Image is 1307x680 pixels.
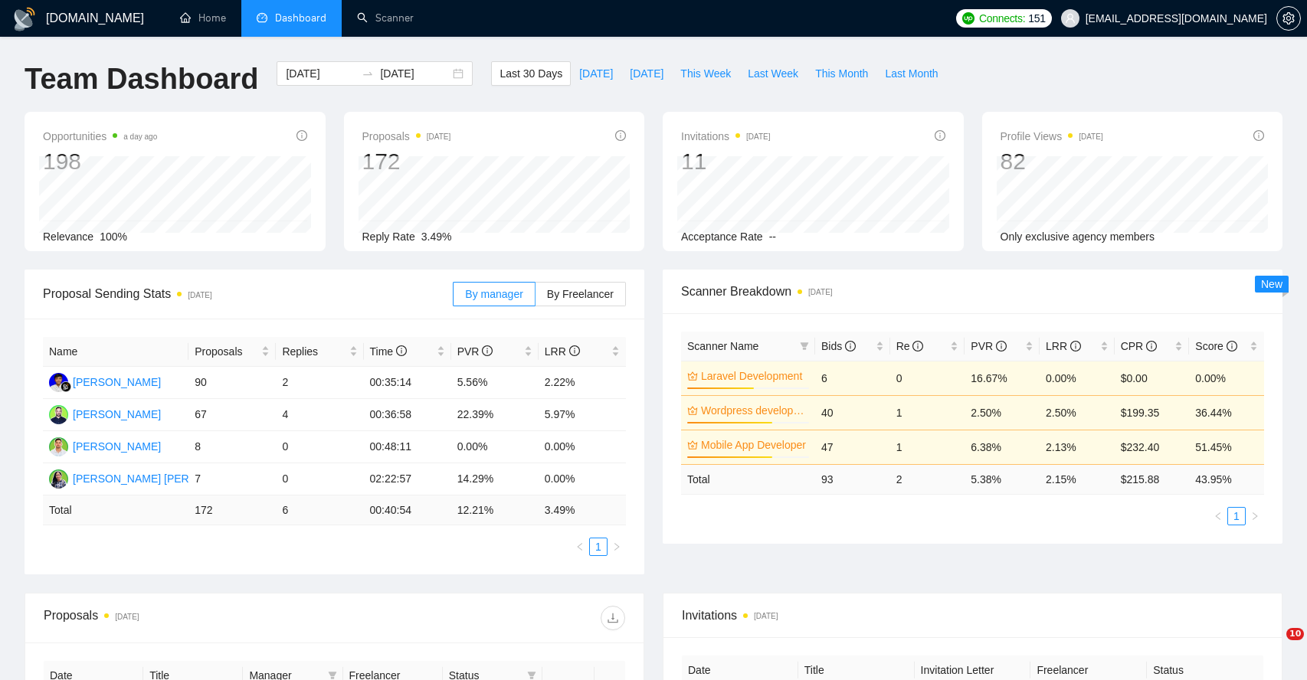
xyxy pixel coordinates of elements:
[49,407,161,420] a: SK[PERSON_NAME]
[49,375,161,387] a: FR[PERSON_NAME]
[1227,341,1237,351] span: info-circle
[1228,508,1245,525] a: 1
[188,495,276,525] td: 172
[621,61,672,86] button: [DATE]
[1189,361,1264,395] td: 0.00%
[815,361,890,395] td: 6
[885,65,938,82] span: Last Month
[996,341,1007,351] span: info-circle
[965,430,1040,464] td: 6.38%
[43,127,157,145] span: Opportunities
[1276,12,1301,25] a: setting
[912,341,923,351] span: info-circle
[73,406,161,423] div: [PERSON_NAME]
[808,288,832,296] time: [DATE]
[680,65,731,82] span: This Week
[421,230,452,243] span: 3.49%
[681,282,1264,301] span: Scanner Breakdown
[276,495,363,525] td: 6
[890,395,965,430] td: 1
[12,7,37,31] img: logo
[49,469,68,489] img: SS
[491,61,571,86] button: Last 30 Days
[681,127,771,145] span: Invitations
[890,430,965,464] td: 1
[1246,507,1264,525] li: Next Page
[1189,464,1264,494] td: 43.95 %
[364,463,451,495] td: 02:22:57
[364,399,451,431] td: 00:36:58
[1227,507,1246,525] li: 1
[1253,130,1264,141] span: info-circle
[739,61,807,86] button: Last Week
[275,11,326,25] span: Dashboard
[630,65,663,82] span: [DATE]
[979,10,1025,27] span: Connects:
[681,464,815,494] td: Total
[571,61,621,86] button: [DATE]
[364,431,451,463] td: 00:48:11
[748,65,798,82] span: Last Week
[590,538,607,555] a: 1
[687,340,758,352] span: Scanner Name
[1189,395,1264,430] td: 36.44%
[188,367,276,399] td: 90
[465,288,522,300] span: By manager
[608,538,626,556] button: right
[769,230,776,243] span: --
[100,230,127,243] span: 100%
[672,61,739,86] button: This Week
[396,345,407,356] span: info-circle
[188,463,276,495] td: 7
[800,342,809,351] span: filter
[1209,507,1227,525] li: Previous Page
[43,147,157,176] div: 198
[188,399,276,431] td: 67
[589,538,608,556] li: 1
[797,335,812,358] span: filter
[539,495,626,525] td: 3.49 %
[1286,628,1304,640] span: 10
[815,430,890,464] td: 47
[49,472,252,484] a: SS[PERSON_NAME] [PERSON_NAME]
[608,538,626,556] li: Next Page
[569,345,580,356] span: info-circle
[965,464,1040,494] td: 5.38 %
[1121,340,1157,352] span: CPR
[482,345,493,356] span: info-circle
[845,341,856,351] span: info-circle
[539,431,626,463] td: 0.00%
[1065,13,1076,24] span: user
[500,65,562,82] span: Last 30 Days
[965,395,1040,430] td: 2.50%
[276,463,363,495] td: 0
[1115,430,1190,464] td: $232.40
[815,464,890,494] td: 93
[73,438,161,455] div: [PERSON_NAME]
[687,440,698,450] span: crown
[362,127,451,145] span: Proposals
[579,65,613,82] span: [DATE]
[370,345,407,358] span: Time
[49,373,68,392] img: FR
[364,367,451,399] td: 00:35:14
[357,11,414,25] a: searchScanner
[1070,341,1081,351] span: info-circle
[962,12,975,25] img: upwork-logo.png
[44,606,335,630] div: Proposals
[935,130,945,141] span: info-circle
[188,431,276,463] td: 8
[701,402,806,419] a: Wordpress development
[1079,132,1102,141] time: [DATE]
[328,671,337,680] span: filter
[73,374,161,391] div: [PERSON_NAME]
[1115,395,1190,430] td: $199.35
[682,606,1263,625] span: Invitations
[451,399,539,431] td: 22.39%
[539,463,626,495] td: 0.00%
[49,440,161,452] a: AC[PERSON_NAME]
[1046,340,1081,352] span: LRR
[1189,430,1264,464] td: 51.45%
[451,463,539,495] td: 14.29%
[296,130,307,141] span: info-circle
